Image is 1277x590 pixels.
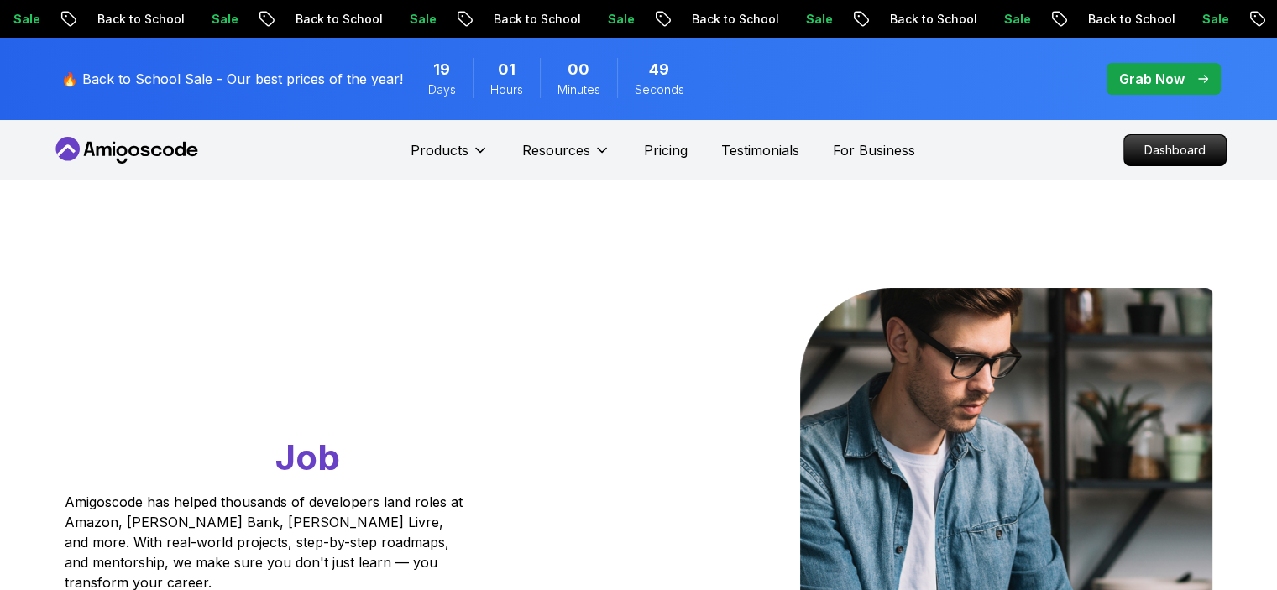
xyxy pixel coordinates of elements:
[721,140,799,160] a: Testimonials
[428,81,456,98] span: Days
[490,81,523,98] span: Hours
[833,140,915,160] a: For Business
[1123,134,1227,166] a: Dashboard
[592,11,646,28] p: Sale
[411,140,468,160] p: Products
[557,81,600,98] span: Minutes
[498,58,516,81] span: 1 Hours
[1072,11,1186,28] p: Back to School
[644,140,688,160] a: Pricing
[635,81,684,98] span: Seconds
[790,11,844,28] p: Sale
[874,11,988,28] p: Back to School
[65,288,527,482] h1: Go From Learning to Hired: Master Java, Spring Boot & Cloud Skills That Get You the
[81,11,196,28] p: Back to School
[1186,11,1240,28] p: Sale
[676,11,790,28] p: Back to School
[275,436,340,478] span: Job
[522,140,590,160] p: Resources
[196,11,249,28] p: Sale
[988,11,1042,28] p: Sale
[522,140,610,174] button: Resources
[478,11,592,28] p: Back to School
[568,58,589,81] span: 0 Minutes
[61,69,403,89] p: 🔥 Back to School Sale - Our best prices of the year!
[1124,135,1226,165] p: Dashboard
[433,58,450,81] span: 19 Days
[280,11,394,28] p: Back to School
[649,58,669,81] span: 49 Seconds
[394,11,447,28] p: Sale
[411,140,489,174] button: Products
[1119,69,1185,89] p: Grab Now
